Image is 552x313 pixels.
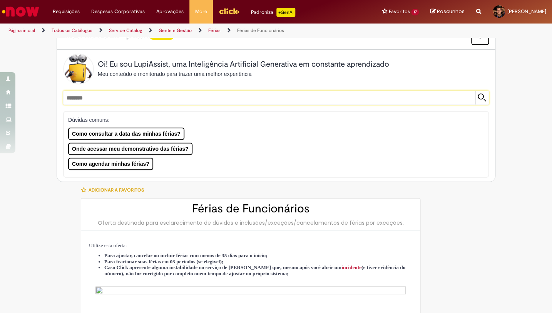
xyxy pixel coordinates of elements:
[507,8,546,15] span: [PERSON_NAME]
[104,259,223,264] span: Para fracionar suas férias em 03 períodos (se elegível);
[89,187,144,193] span: Adicionar a Favoritos
[89,202,412,215] h2: Férias de Funcionários
[437,8,465,15] span: Rascunhos
[251,8,295,17] div: Padroniza
[237,27,284,34] a: Férias de Funcionários
[91,8,145,15] span: Despesas Corporativas
[156,8,184,15] span: Aprovações
[104,264,405,276] span: Caso Click apresente alguma instabilidade no serviço de [PERSON_NAME] que, mesmo após você abrir ...
[89,242,127,248] span: Utilize esta oferta:
[341,264,361,270] a: incidente
[53,8,80,15] span: Requisições
[98,71,251,77] span: Meu conteúdo é monitorado para trazer uma melhor experiência
[68,116,477,124] p: Dúvidas comuns:
[89,219,412,227] div: Oferta destinada para esclarecimento de dúvidas e inclusões/exceções/cancelamentos de férias por ...
[475,91,488,104] input: Submit
[68,143,192,155] button: Onde acessar meu demonstrativo das férias?
[81,182,148,198] button: Adicionar a Favoritos
[6,24,362,38] ul: Trilhas de página
[68,158,153,170] button: Como agendar minhas férias?
[388,8,410,15] span: Favoritos
[109,27,142,34] a: Service Catalog
[276,8,295,17] p: +GenAi
[430,8,465,15] a: Rascunhos
[98,60,389,69] h2: Oi! Eu sou LupiAssist, uma Inteligência Artificial Generativa em constante aprendizado
[52,27,92,34] a: Todos os Catálogos
[411,9,419,15] span: 17
[8,27,35,34] a: Página inicial
[159,27,192,34] a: Gente e Gestão
[208,27,221,34] a: Férias
[104,252,267,258] span: Para ajustar, cancelar ou incluir férias com menos de 35 dias para o início;
[195,8,207,15] span: More
[219,5,239,17] img: click_logo_yellow_360x200.png
[68,128,184,140] button: Como consultar a data das minhas férias?
[200,271,289,276] strong: em tempo de ajustar no próprio sistema;
[1,4,40,19] img: ServiceNow
[63,54,94,84] img: Lupi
